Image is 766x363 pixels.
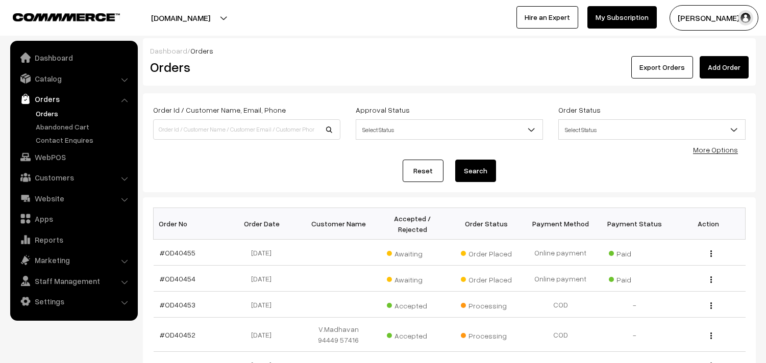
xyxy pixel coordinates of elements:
a: #OD40455 [160,248,195,257]
a: Add Order [700,56,749,79]
span: Order Placed [461,246,512,259]
a: Hire an Expert [516,6,578,29]
a: Contact Enquires [33,135,134,145]
td: [DATE] [228,240,302,266]
a: WebPOS [13,148,134,166]
span: Awaiting [387,272,438,285]
th: Accepted / Rejected [376,208,450,240]
th: Order Status [450,208,524,240]
td: [DATE] [228,292,302,318]
label: Order Status [558,105,601,115]
a: Marketing [13,251,134,269]
td: - [598,292,672,318]
a: Customers [13,168,134,187]
a: Apps [13,210,134,228]
span: Processing [461,298,512,311]
a: #OD40452 [160,330,195,339]
span: Select Status [356,121,542,139]
th: Order Date [228,208,302,240]
img: Menu [710,302,712,309]
td: - [598,318,672,352]
img: COMMMERCE [13,13,120,21]
span: Paid [609,272,660,285]
button: Export Orders [631,56,693,79]
th: Action [672,208,746,240]
a: Orders [33,108,134,119]
td: Online payment [524,240,598,266]
span: Order Placed [461,272,512,285]
td: COD [524,318,598,352]
a: Orders [13,90,134,108]
span: Accepted [387,298,438,311]
td: Online payment [524,266,598,292]
a: #OD40453 [160,300,195,309]
span: Orders [190,46,213,55]
span: Select Status [559,121,745,139]
h2: Orders [150,59,339,75]
span: Select Status [356,119,543,140]
span: Select Status [558,119,746,140]
th: Payment Status [598,208,672,240]
button: Search [455,160,496,182]
img: user [738,10,753,25]
a: Reset [403,160,443,182]
td: [DATE] [228,318,302,352]
a: Dashboard [150,46,187,55]
span: Accepted [387,328,438,341]
img: Menu [710,276,712,283]
div: / [150,45,749,56]
span: Awaiting [387,246,438,259]
button: [DOMAIN_NAME] [115,5,246,31]
a: #OD40454 [160,274,195,283]
td: [DATE] [228,266,302,292]
td: V.Madhavan 94449 57416 [302,318,376,352]
td: COD [524,292,598,318]
a: Settings [13,292,134,310]
a: Website [13,189,134,208]
label: Order Id / Customer Name, Email, Phone [153,105,286,115]
a: More Options [693,145,738,154]
label: Approval Status [356,105,410,115]
a: Abandoned Cart [33,121,134,132]
th: Customer Name [302,208,376,240]
th: Order No [154,208,228,240]
a: Dashboard [13,48,134,67]
img: Menu [710,332,712,339]
input: Order Id / Customer Name / Customer Email / Customer Phone [153,119,340,140]
a: Reports [13,230,134,249]
img: Menu [710,250,712,257]
span: Processing [461,328,512,341]
span: Paid [609,246,660,259]
a: COMMMERCE [13,10,102,22]
a: Staff Management [13,272,134,290]
a: Catalog [13,69,134,88]
th: Payment Method [524,208,598,240]
a: My Subscription [587,6,657,29]
button: [PERSON_NAME] s… [670,5,758,31]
